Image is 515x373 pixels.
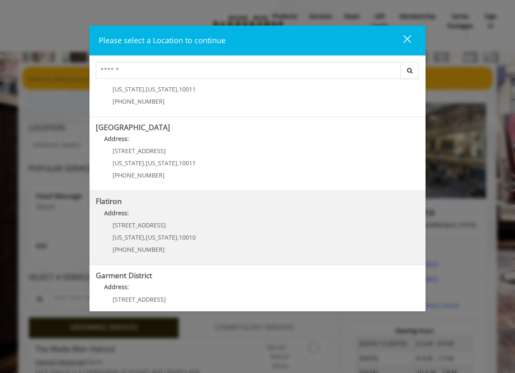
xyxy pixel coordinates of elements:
[144,85,146,93] span: ,
[144,159,146,167] span: ,
[179,233,196,241] span: 10010
[104,135,129,143] b: Address:
[394,34,410,47] div: close dialog
[113,159,144,167] span: [US_STATE]
[179,85,196,93] span: 10011
[405,68,415,73] i: Search button
[113,221,166,229] span: [STREET_ADDRESS]
[104,283,129,291] b: Address:
[113,85,144,93] span: [US_STATE]
[146,159,177,167] span: [US_STATE]
[177,85,179,93] span: ,
[113,245,165,253] span: [PHONE_NUMBER]
[113,233,144,241] span: [US_STATE]
[113,171,165,179] span: [PHONE_NUMBER]
[99,35,226,45] span: Please select a Location to continue
[96,62,419,83] div: Center Select
[96,196,122,206] b: Flatiron
[144,233,146,241] span: ,
[96,270,152,280] b: Garment District
[113,97,165,105] span: [PHONE_NUMBER]
[113,295,166,303] span: [STREET_ADDRESS]
[177,159,179,167] span: ,
[96,62,401,79] input: Search Center
[179,159,196,167] span: 10011
[146,233,177,241] span: [US_STATE]
[113,147,166,155] span: [STREET_ADDRESS]
[96,122,170,132] b: [GEOGRAPHIC_DATA]
[388,32,416,49] button: close dialog
[177,233,179,241] span: ,
[104,209,129,217] b: Address:
[146,85,177,93] span: [US_STATE]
